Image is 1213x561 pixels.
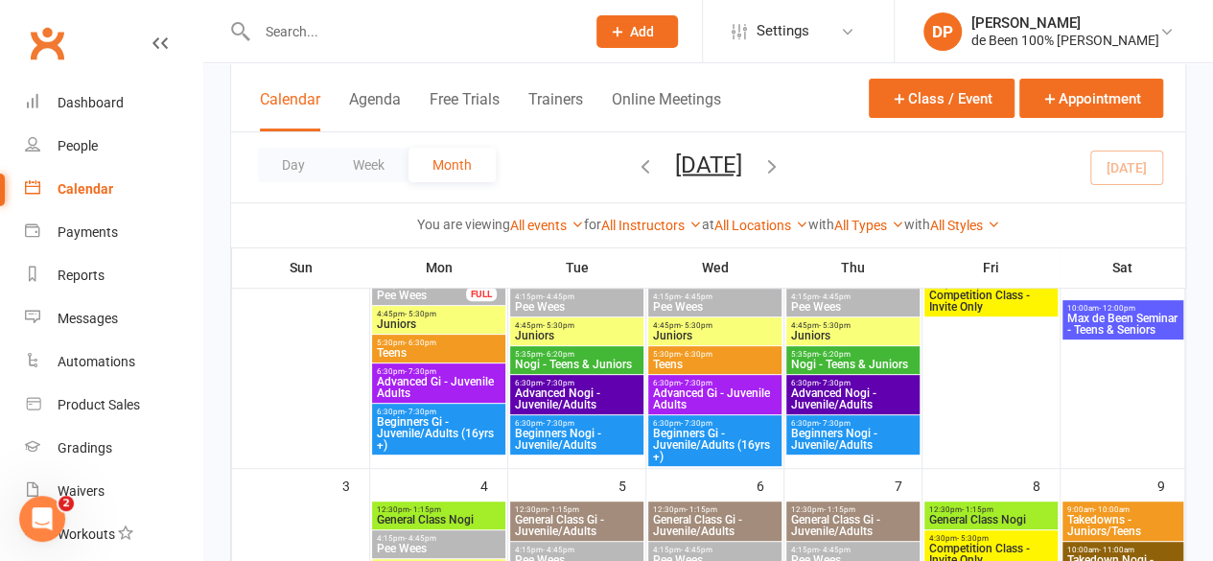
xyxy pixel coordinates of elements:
span: Juniors [652,330,778,341]
span: - 1:15pm [548,505,579,514]
span: - 7:30pm [405,367,436,376]
span: - 10:00am [1094,505,1130,514]
th: Mon [370,247,508,288]
span: Max de Been Seminar - Teens & Seniors [1066,313,1179,336]
span: - 4:45pm [819,546,851,554]
span: 4:15pm [514,546,640,554]
button: Free Trials [430,90,500,131]
span: 5:35pm [790,350,916,359]
a: Clubworx [23,19,71,67]
th: Thu [784,247,922,288]
span: - 1:15pm [686,505,717,514]
span: Beginners Gi - Juvenile/Adults (16yrs +) [376,416,502,451]
span: - 7:30pm [543,379,574,387]
span: Beginners Gi - Juvenile/Adults (16yrs +) [652,428,778,462]
div: Gradings [58,440,112,456]
span: General Class Nogi [376,514,502,526]
a: Workouts [25,513,202,556]
span: General Class Gi - Juvenile/Adults [652,514,778,537]
strong: You are viewing [417,217,510,232]
div: Reports [58,268,105,283]
span: - 7:30pm [681,419,712,428]
div: Messages [58,311,118,326]
span: 4:45pm [514,321,640,330]
span: General Class Nogi [928,514,1054,526]
span: Beginners Nogi - Juvenile/Adults [514,428,640,451]
div: FULL [466,287,497,301]
span: 12:30pm [790,505,916,514]
span: - 7:30pm [543,419,574,428]
span: Beginners Nogi - Juvenile/Adults [790,428,916,451]
strong: with [808,217,834,232]
button: Week [329,148,408,182]
span: Pee Wees [790,301,916,313]
span: Takedowns - Juniors/Teens [1066,514,1179,537]
span: - 5:30pm [957,534,989,543]
span: 4:15pm [376,534,502,543]
span: - 6:30pm [405,339,436,347]
span: - 4:45pm [819,292,851,301]
span: 10:00am [1066,546,1179,554]
strong: for [584,217,601,232]
span: Advanced Gi - Juvenile Adults [652,387,778,410]
button: Month [408,148,496,182]
span: - 11:00am [1099,546,1134,554]
span: - 7:30pm [819,419,851,428]
span: - 7:30pm [819,379,851,387]
span: 4:45pm [652,321,778,330]
a: People [25,125,202,168]
span: 4:45pm [790,321,916,330]
a: All events [510,218,584,233]
button: Trainers [528,90,583,131]
span: 6:30pm [790,419,916,428]
span: Pee Wees [376,290,467,301]
span: 12:30pm [928,505,1054,514]
th: Sat [1061,247,1185,288]
span: General Class Gi - Juvenile/Adults [514,514,640,537]
a: Gradings [25,427,202,470]
span: - 4:45pm [543,292,574,301]
span: - 4:45pm [543,546,574,554]
button: Class / Event [869,79,1015,118]
span: - 5:30pm [405,310,436,318]
span: - 4:45pm [681,546,712,554]
button: Agenda [349,90,401,131]
span: 12:30pm [376,505,502,514]
a: Dashboard [25,82,202,125]
div: Automations [58,354,135,369]
th: Wed [646,247,784,288]
div: Waivers [58,483,105,499]
button: [DATE] [675,151,742,177]
span: 12:30pm [652,505,778,514]
span: Advanced Gi - Juvenile Adults [376,376,502,399]
span: 4:45pm [376,310,502,318]
div: Dashboard [58,95,124,110]
span: - 1:15pm [962,505,993,514]
span: Teens [652,359,778,370]
div: 9 [1157,469,1184,501]
a: All Styles [930,218,1000,233]
span: Juniors [790,330,916,341]
a: All Locations [714,218,808,233]
span: - 4:45pm [405,534,436,543]
span: 4:15pm [790,292,916,301]
span: 5:30pm [652,350,778,359]
span: 4:15pm [652,292,778,301]
div: DP [923,12,962,51]
span: 6:30pm [790,379,916,387]
div: de Been 100% [PERSON_NAME] [971,32,1159,49]
div: 3 [342,469,369,501]
a: All Instructors [601,218,702,233]
input: Search... [251,18,572,45]
a: Calendar [25,168,202,211]
button: Day [258,148,329,182]
button: Appointment [1019,79,1163,118]
span: Pee Wees [652,301,778,313]
span: 6:30pm [652,379,778,387]
span: Juniors [514,330,640,341]
a: Automations [25,340,202,384]
span: 6:30pm [514,379,640,387]
span: - 4:45pm [681,292,712,301]
div: 6 [757,469,783,501]
iframe: Intercom live chat [19,496,65,542]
